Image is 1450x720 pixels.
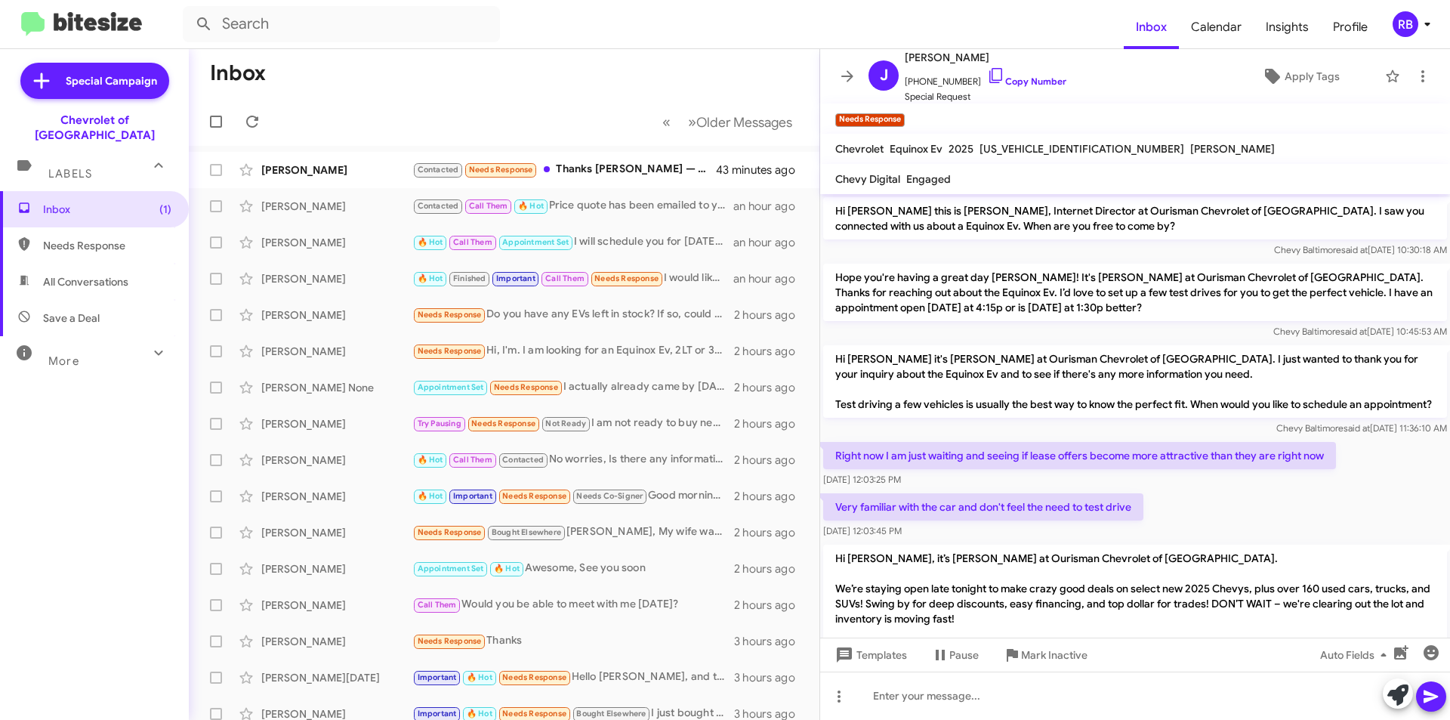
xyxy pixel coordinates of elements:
[261,199,412,214] div: [PERSON_NAME]
[545,419,586,428] span: Not Ready
[418,491,443,501] span: 🔥 Hot
[823,474,901,485] span: [DATE] 12:03:25 PM
[412,379,734,396] div: I actually already came by [DATE] and saw the truck we spoke with [PERSON_NAME] and [PERSON_NAME]
[1276,422,1447,434] span: Chevy Baltimore [DATE] 11:36:10 AM
[733,199,807,214] div: an hour ago
[418,527,482,537] span: Needs Response
[261,271,412,286] div: [PERSON_NAME]
[1344,422,1370,434] span: said at
[1021,641,1087,669] span: Mark Inactive
[418,382,484,392] span: Appointment Set
[823,545,1447,663] p: Hi [PERSON_NAME], it’s [PERSON_NAME] at Ourisman Chevrolet of [GEOGRAPHIC_DATA]. We’re staying op...
[412,161,717,178] div: Thanks [PERSON_NAME] — I see the quote. Can you confirm that $53,752.28 is the full out‑the‑door ...
[469,201,508,211] span: Call Them
[1320,641,1393,669] span: Auto Fields
[502,709,566,718] span: Needs Response
[418,273,443,283] span: 🔥 Hot
[823,264,1447,321] p: Hope you're having a great day [PERSON_NAME]! It's [PERSON_NAME] at Ourisman Chevrolet of [GEOGRA...
[471,419,535,428] span: Needs Response
[412,306,734,323] div: Do you have any EVs left in stock? If so, could you send me details for them?
[1321,5,1380,49] span: Profile
[502,491,566,501] span: Needs Response
[1254,5,1321,49] a: Insights
[823,493,1143,521] p: Very familiar with the car and don't feel the need to test drive
[1380,11,1433,37] button: RB
[734,634,807,649] div: 3 hours ago
[43,202,171,217] span: Inbox
[412,451,734,468] div: No worries, Is there any information I can give you at this moment?
[453,273,486,283] span: Finished
[494,564,520,573] span: 🔥 Hot
[906,172,951,186] span: Engaged
[576,491,643,501] span: Needs Co-Signer
[576,709,646,718] span: Bought Elsewhere
[418,310,482,320] span: Needs Response
[261,670,412,685] div: [PERSON_NAME][DATE]
[496,273,535,283] span: Important
[949,641,979,669] span: Pause
[261,307,412,323] div: [PERSON_NAME]
[210,61,266,85] h1: Inbox
[412,415,734,432] div: I am not ready to buy new car yet! Thank you!
[696,114,792,131] span: Older Messages
[261,344,412,359] div: [PERSON_NAME]
[1273,326,1447,337] span: Chevy Baltimore [DATE] 10:45:53 AM
[453,237,492,247] span: Call Them
[991,641,1100,669] button: Mark Inactive
[48,354,79,368] span: More
[412,233,733,251] div: I will schedule you for [DATE] at 3pm. See you soon
[261,235,412,250] div: [PERSON_NAME]
[43,238,171,253] span: Needs Response
[823,345,1447,418] p: Hi [PERSON_NAME] it's [PERSON_NAME] at Ourisman Chevrolet of [GEOGRAPHIC_DATA]. I just wanted to ...
[1124,5,1179,49] a: Inbox
[412,197,733,215] div: Price quote has been emailed to you
[418,237,443,247] span: 🔥 Hot
[453,491,492,501] span: Important
[418,346,482,356] span: Needs Response
[823,525,902,536] span: [DATE] 12:03:45 PM
[980,142,1184,156] span: [US_VEHICLE_IDENTIFICATION_NUMBER]
[412,632,734,650] div: Thanks
[261,453,412,468] div: [PERSON_NAME]
[949,142,973,156] span: 2025
[734,561,807,576] div: 2 hours ago
[734,380,807,395] div: 2 hours ago
[518,201,544,211] span: 🔥 Hot
[654,107,801,138] nav: Page navigation example
[1308,641,1405,669] button: Auto Fields
[734,453,807,468] div: 2 hours ago
[679,107,801,138] button: Next
[734,307,807,323] div: 2 hours ago
[494,382,558,392] span: Needs Response
[20,63,169,99] a: Special Campaign
[467,672,492,682] span: 🔥 Hot
[919,641,991,669] button: Pause
[43,274,128,289] span: All Conversations
[261,525,412,540] div: [PERSON_NAME]
[412,560,734,577] div: Awesome, See you soon
[48,167,92,181] span: Labels
[453,455,492,465] span: Call Them
[1340,326,1367,337] span: said at
[733,235,807,250] div: an hour ago
[653,107,680,138] button: Previous
[1179,5,1254,49] a: Calendar
[261,380,412,395] div: [PERSON_NAME] None
[1393,11,1418,37] div: RB
[1341,244,1368,255] span: said at
[418,709,457,718] span: Important
[717,162,807,178] div: 43 minutes ago
[905,89,1066,104] span: Special Request
[734,416,807,431] div: 2 hours ago
[820,641,919,669] button: Templates
[734,525,807,540] div: 2 hours ago
[502,237,569,247] span: Appointment Set
[261,416,412,431] div: [PERSON_NAME]
[418,455,443,465] span: 🔥 Hot
[412,342,734,360] div: Hi, I'm. I am looking for an Equinox Ev, 2LT or 3LT - 24 mth, 15k miles yearly, one pay or instal...
[261,162,412,178] div: [PERSON_NAME]
[734,670,807,685] div: 3 hours ago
